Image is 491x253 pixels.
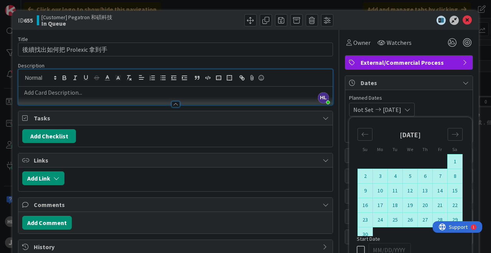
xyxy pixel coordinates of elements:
[392,146,397,152] small: Tu
[22,129,76,143] button: Add Checklist
[448,128,463,141] div: Move forward to switch to the next month.
[18,36,28,43] label: Title
[400,130,421,139] strong: [DATE]
[407,146,413,152] small: We
[358,227,373,242] td: Choose Sunday, 11/30/2025 12:00 PM as your check-in date. It’s available.
[349,94,469,102] span: Planned Dates
[18,43,333,56] input: type card name here...
[387,38,412,47] span: Watchers
[433,198,448,213] td: Choose Friday, 11/21/2025 12:00 PM as your check-in date. It’s available.
[353,105,374,114] span: Not Set
[18,62,44,69] span: Description
[358,184,373,198] td: Choose Sunday, 11/09/2025 12:00 PM as your check-in date. It’s available.
[377,146,383,152] small: Mo
[403,198,418,213] td: Choose Wednesday, 11/19/2025 12:00 PM as your check-in date. It’s available.
[373,198,388,213] td: Choose Monday, 11/17/2025 12:00 PM as your check-in date. It’s available.
[358,128,372,141] div: Move backward to switch to the previous month.
[433,184,448,198] td: Choose Friday, 11/14/2025 12:00 PM as your check-in date. It’s available.
[373,213,388,227] td: Choose Monday, 11/24/2025 12:00 PM as your check-in date. It’s available.
[418,184,433,198] td: Choose Thursday, 11/13/2025 12:00 PM as your check-in date. It’s available.
[383,105,401,114] span: [DATE]
[403,169,418,184] td: Choose Wednesday, 11/05/2025 12:00 PM as your check-in date. It’s available.
[433,213,448,227] td: Choose Friday, 11/28/2025 12:00 PM as your check-in date. It’s available.
[452,146,457,152] small: Sa
[349,121,471,236] div: Calendar
[34,242,319,251] span: History
[357,236,380,242] span: Start Date
[22,216,72,230] button: Add Comment
[41,20,112,26] b: In Queue
[353,38,371,47] span: Owner
[388,198,403,213] td: Choose Tuesday, 11/18/2025 12:00 PM as your check-in date. It’s available.
[361,58,459,67] span: External/Commercial Process
[418,198,433,213] td: Choose Thursday, 11/20/2025 12:00 PM as your check-in date. It’s available.
[362,146,367,152] small: Su
[433,169,448,184] td: Choose Friday, 11/07/2025 12:00 PM as your check-in date. It’s available.
[24,16,33,24] b: 655
[448,154,463,169] td: Choose Saturday, 11/01/2025 12:00 PM as your check-in date. It’s available.
[448,213,463,227] td: Choose Saturday, 11/29/2025 12:00 PM as your check-in date. It’s available.
[403,213,418,227] td: Choose Wednesday, 11/26/2025 12:00 PM as your check-in date. It’s available.
[388,184,403,198] td: Choose Tuesday, 11/11/2025 12:00 PM as your check-in date. It’s available.
[418,213,433,227] td: Choose Thursday, 11/27/2025 12:00 PM as your check-in date. It’s available.
[448,169,463,184] td: Choose Saturday, 11/08/2025 12:00 PM as your check-in date. It’s available.
[34,200,319,209] span: Comments
[22,171,64,185] button: Add Link
[418,169,433,184] td: Choose Thursday, 11/06/2025 12:00 PM as your check-in date. It’s available.
[388,213,403,227] td: Choose Tuesday, 11/25/2025 12:00 PM as your check-in date. It’s available.
[358,169,373,184] td: Choose Sunday, 11/02/2025 12:00 PM as your check-in date. It’s available.
[16,1,35,10] span: Support
[358,198,373,213] td: Choose Sunday, 11/16/2025 12:00 PM as your check-in date. It’s available.
[358,213,373,227] td: Choose Sunday, 11/23/2025 12:00 PM as your check-in date. It’s available.
[388,169,403,184] td: Choose Tuesday, 11/04/2025 12:00 PM as your check-in date. It’s available.
[34,113,319,123] span: Tasks
[40,3,42,9] div: 1
[448,184,463,198] td: Choose Saturday, 11/15/2025 12:00 PM as your check-in date. It’s available.
[403,184,418,198] td: Choose Wednesday, 11/12/2025 12:00 PM as your check-in date. It’s available.
[361,78,459,87] span: Dates
[373,169,388,184] td: Choose Monday, 11/03/2025 12:00 PM as your check-in date. It’s available.
[422,146,428,152] small: Th
[373,184,388,198] td: Choose Monday, 11/10/2025 12:00 PM as your check-in date. It’s available.
[448,198,463,213] td: Choose Saturday, 11/22/2025 12:00 PM as your check-in date. It’s available.
[438,146,442,152] small: Fr
[18,16,33,25] span: ID
[41,14,112,20] span: [Customer] Pegatron 和碩科技
[34,156,319,165] span: Links
[318,92,329,103] span: HL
